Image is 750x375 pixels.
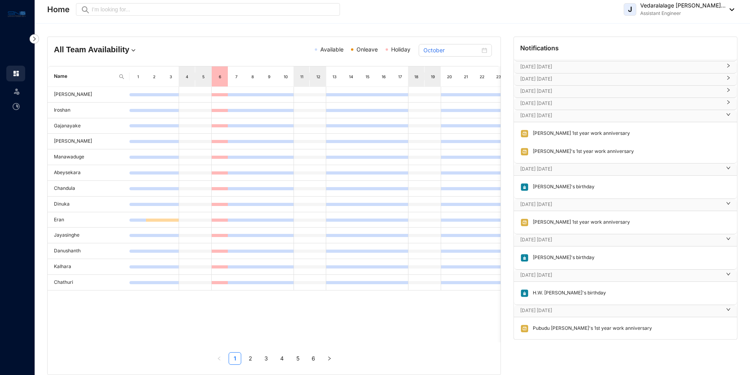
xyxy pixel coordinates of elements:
[640,2,726,9] p: Vedaralalage [PERSON_NAME]...
[520,307,721,314] p: [DATE] [DATE]
[529,218,630,227] p: [PERSON_NAME] 1st year work anniversary
[520,147,529,156] img: anniversary.d4fa1ee0abd6497b2d89d817e415bd57.svg
[6,99,25,114] li: Time Attendance
[233,73,240,81] div: 7
[520,271,721,279] p: [DATE] [DATE]
[348,73,354,81] div: 14
[446,73,453,81] div: 20
[529,289,606,298] p: H.W. [PERSON_NAME]'s birthday
[495,73,502,81] div: 23
[48,275,129,290] td: Chathuri
[48,228,129,243] td: Jayasinghe
[520,218,529,227] img: anniversary.d4fa1ee0abd6497b2d89d817e415bd57.svg
[520,129,529,138] img: anniversary.d4fa1ee0abd6497b2d89d817e415bd57.svg
[726,66,731,68] span: right
[529,147,634,156] p: [PERSON_NAME]'s 1st year work anniversary
[430,73,436,81] div: 19
[520,200,721,208] p: [DATE] [DATE]
[529,129,630,138] p: [PERSON_NAME] 1st year work anniversary
[48,181,129,197] td: Chandula
[529,324,652,333] p: Pubudu [PERSON_NAME]'s 1st year work anniversary
[514,305,737,317] div: [DATE] [DATE]
[726,275,731,276] span: right
[520,43,559,53] p: Notifications
[276,352,288,365] li: 4
[479,73,485,81] div: 22
[292,352,304,365] li: 5
[397,73,403,81] div: 17
[48,134,129,149] td: [PERSON_NAME]
[92,5,335,14] input: I’m looking for...
[276,353,288,364] a: 4
[381,73,387,81] div: 16
[514,234,737,246] div: [DATE] [DATE]
[520,75,721,83] p: [DATE] [DATE]
[48,212,129,228] td: Eran
[364,73,371,81] div: 15
[217,73,223,81] div: 6
[48,243,129,259] td: Danushanth
[327,356,332,361] span: right
[520,236,721,244] p: [DATE] [DATE]
[520,99,721,107] p: [DATE] [DATE]
[323,352,336,365] button: right
[13,70,20,77] img: home.c6720e0a13eba0172344.svg
[30,34,39,44] img: nav-icon-right.af6afadce00d159da59955279c43614e.svg
[391,46,410,53] span: Holiday
[413,73,419,81] div: 18
[135,73,141,81] div: 1
[331,73,338,81] div: 13
[48,197,129,212] td: Dinuka
[514,199,737,211] div: [DATE] [DATE]
[184,73,190,81] div: 4
[520,87,721,95] p: [DATE] [DATE]
[726,310,731,312] span: right
[244,352,257,365] li: 2
[726,91,731,92] span: right
[520,183,529,191] img: birthday.63217d55a54455b51415ef6ca9a78895.svg
[308,353,320,364] a: 6
[529,183,595,191] p: [PERSON_NAME]'s birthday
[48,259,129,275] td: Kalhara
[726,169,731,170] span: right
[213,352,225,365] button: left
[48,165,129,181] td: Abeysekara
[726,79,731,80] span: right
[13,87,20,95] img: leave-unselected.2934df6273408c3f84d9.svg
[266,73,272,81] div: 9
[514,74,737,85] div: [DATE] [DATE]
[118,74,125,80] img: search.8ce656024d3affaeffe32e5b30621cb7.svg
[48,87,129,103] td: [PERSON_NAME]
[47,4,70,15] p: Home
[529,254,595,262] p: [PERSON_NAME]'s birthday
[229,353,241,364] a: 1
[357,46,378,53] span: Onleave
[168,73,174,81] div: 3
[463,73,469,81] div: 21
[54,44,200,55] h4: All Team Availability
[520,289,529,298] img: birthday.63217d55a54455b51415ef6ca9a78895.svg
[726,115,731,117] span: right
[726,239,731,241] span: right
[54,73,115,80] span: Name
[129,46,137,54] img: dropdown.780994ddfa97fca24b89f58b1de131fa.svg
[260,352,273,365] li: 3
[200,73,207,81] div: 5
[726,204,731,206] span: right
[48,149,129,165] td: Manawaduge
[726,103,731,105] span: right
[520,254,529,262] img: birthday.63217d55a54455b51415ef6ca9a78895.svg
[249,73,256,81] div: 8
[229,352,241,365] li: 1
[260,353,272,364] a: 3
[315,73,321,81] div: 12
[213,352,225,365] li: Previous Page
[514,61,737,73] div: [DATE] [DATE]
[151,73,157,81] div: 2
[520,112,721,119] p: [DATE] [DATE]
[514,110,737,122] div: [DATE] [DATE]
[323,352,336,365] li: Next Page
[48,118,129,134] td: Gajanayake
[320,46,344,53] span: Available
[520,63,721,71] p: [DATE] [DATE]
